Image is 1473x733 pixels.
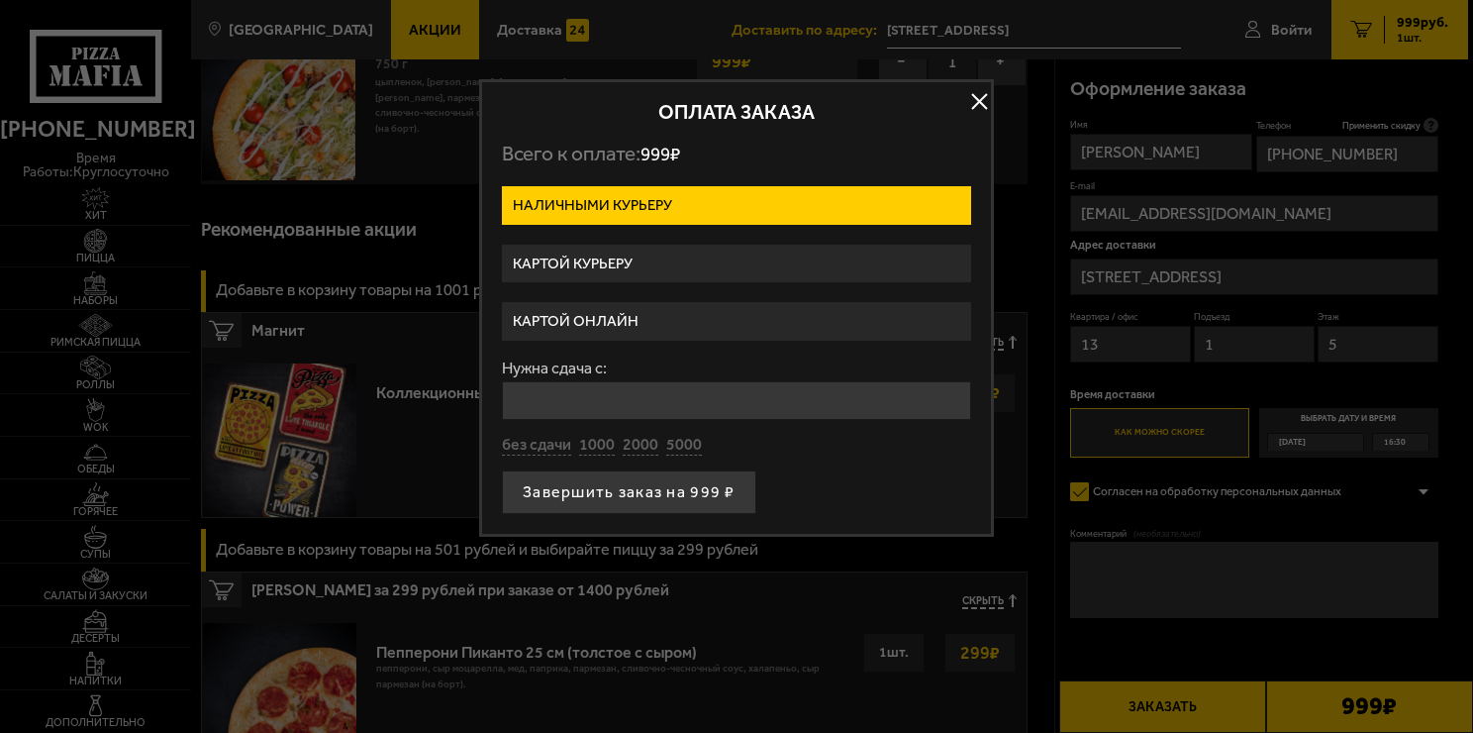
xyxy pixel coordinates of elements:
button: 2000 [623,435,658,457]
button: 1000 [579,435,615,457]
label: Наличными курьеру [502,186,971,225]
span: 999 ₽ [640,143,680,165]
h2: Оплата заказа [502,102,971,122]
label: Картой онлайн [502,302,971,341]
button: Завершить заказ на 999 ₽ [502,471,756,514]
button: 5000 [666,435,702,457]
p: Всего к оплате: [502,142,971,166]
button: без сдачи [502,435,571,457]
label: Нужна сдача с: [502,361,971,376]
label: Картой курьеру [502,245,971,283]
